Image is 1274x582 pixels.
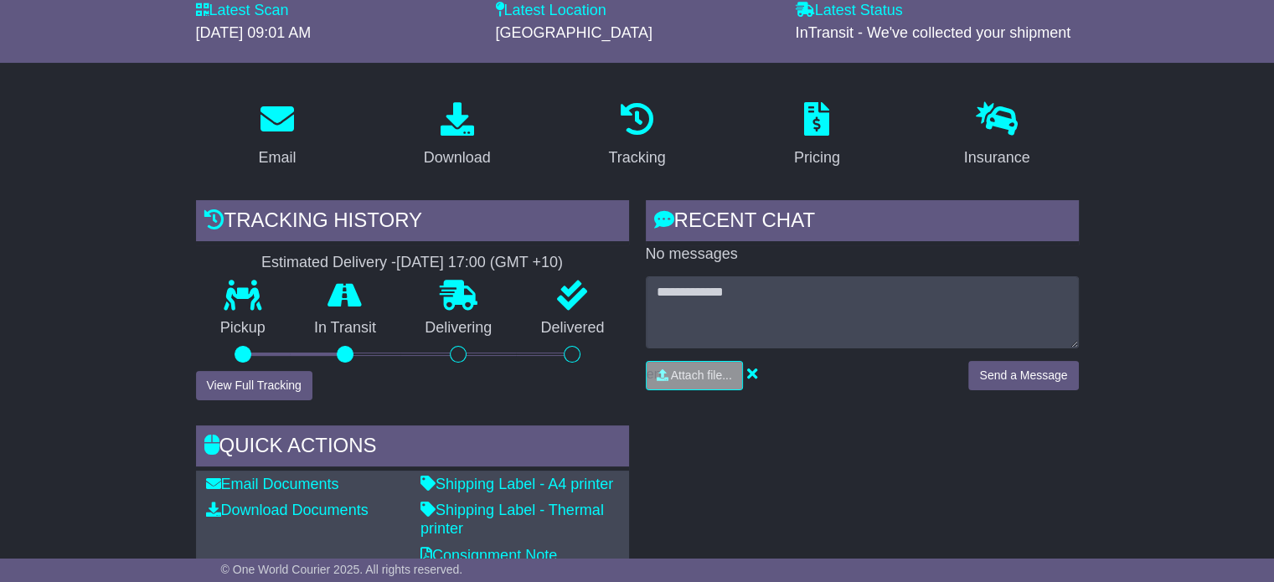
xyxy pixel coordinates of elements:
[413,96,502,175] a: Download
[953,96,1041,175] a: Insurance
[646,200,1079,245] div: RECENT CHAT
[196,200,629,245] div: Tracking history
[196,24,312,41] span: [DATE] 09:01 AM
[290,319,400,337] p: In Transit
[420,547,557,564] a: Consignment Note
[400,319,516,337] p: Delivering
[196,425,629,471] div: Quick Actions
[221,563,463,576] span: © One World Courier 2025. All rights reserved.
[783,96,851,175] a: Pricing
[196,371,312,400] button: View Full Tracking
[196,254,629,272] div: Estimated Delivery -
[516,319,628,337] p: Delivered
[964,147,1030,169] div: Insurance
[796,2,903,20] label: Latest Status
[496,2,606,20] label: Latest Location
[206,502,369,518] a: Download Documents
[597,96,676,175] a: Tracking
[424,147,491,169] div: Download
[420,502,604,537] a: Shipping Label - Thermal printer
[247,96,307,175] a: Email
[258,147,296,169] div: Email
[496,24,652,41] span: [GEOGRAPHIC_DATA]
[794,147,840,169] div: Pricing
[196,2,289,20] label: Latest Scan
[196,319,290,337] p: Pickup
[796,24,1071,41] span: InTransit - We've collected your shipment
[420,476,613,492] a: Shipping Label - A4 printer
[396,254,563,272] div: [DATE] 17:00 (GMT +10)
[646,245,1079,264] p: No messages
[206,476,339,492] a: Email Documents
[608,147,665,169] div: Tracking
[968,361,1078,390] button: Send a Message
